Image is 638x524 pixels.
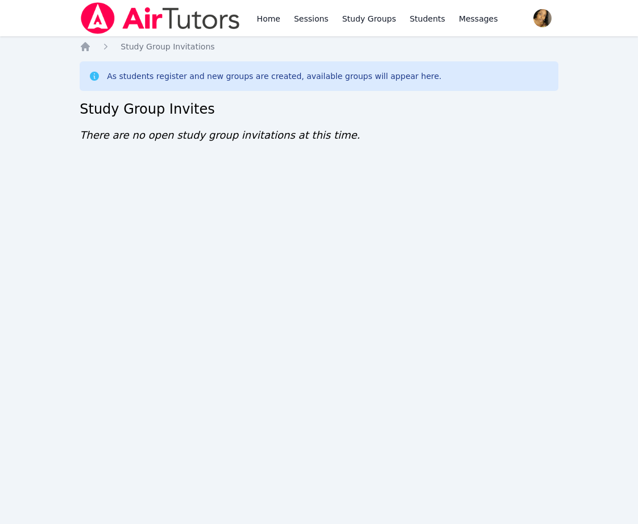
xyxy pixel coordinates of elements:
h2: Study Group Invites [80,100,558,118]
span: There are no open study group invitations at this time. [80,129,360,141]
span: Messages [459,13,498,24]
img: Air Tutors [80,2,241,34]
span: Study Group Invitations [121,42,214,51]
a: Study Group Invitations [121,41,214,52]
nav: Breadcrumb [80,41,558,52]
div: As students register and new groups are created, available groups will appear here. [107,70,441,82]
